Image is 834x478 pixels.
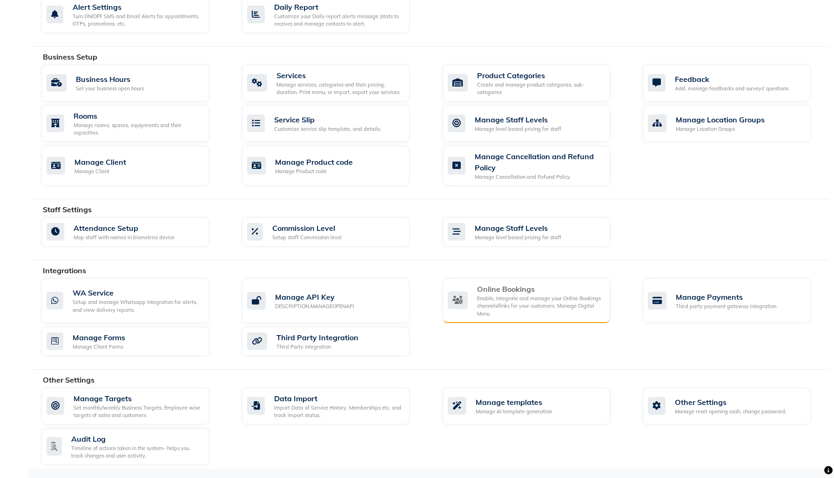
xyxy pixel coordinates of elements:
[74,110,202,121] div: Rooms
[276,332,358,343] div: Third Party Integration
[74,222,175,234] div: Attendance Setup
[276,81,403,96] div: Manage services, categories and their pricing, duration. Print menu, or import, export your servi...
[477,295,603,318] div: Enable, integrate and manage your Online Bookings channels/links for your customers. Manage Digit...
[443,65,629,101] a: Product CategoriesCreate and manage product categories, sub-categories
[242,388,429,424] a: Data ImportImport Data of Service History, Memberships etc. and track import status.
[242,327,429,356] a: Third Party IntegrationThird Party Integration
[41,217,228,247] a: Attendance SetupMap staff with names in biometrics device
[242,217,429,247] a: Commission LevelSetup staff Commission level
[274,13,403,28] div: Customize your Daily report alerts message (stats to receive) and manage contacts to alert.
[272,222,342,234] div: Commission Level
[477,283,603,295] div: Online Bookings
[443,217,629,247] a: Manage Staff LevelsManage level based pricing for staff
[643,388,829,424] a: Other SettingsManage reset opening cash, change password.
[71,444,202,460] div: Timeline of actions taken in the system- helps you track changes and user activity.
[275,303,354,310] div: DESCRIPTION.MANAGEOPENAPI
[74,168,126,175] div: Manage Client
[41,388,228,424] a: Manage TargetsSet monthly/weekly Business Targets, Employee wise targets of sales and customers
[274,125,381,133] div: Customize service slip template, and details.
[47,437,62,456] img: check-list.png
[476,408,552,416] div: Manage AI template generation
[272,234,342,242] div: Setup staff Commission level
[476,397,552,408] div: Manage templates
[74,121,202,137] div: Manage rooms, spaces, equipments and their capacities.
[41,146,228,186] a: Manage ClientManage Client
[74,156,126,168] div: Manage Client
[275,156,353,168] div: Manage Product code
[675,397,787,408] div: Other Settings
[676,125,765,133] div: Manage Location Groups
[73,332,125,343] div: Manage Forms
[475,114,561,125] div: Manage Staff Levels
[443,388,629,424] a: Manage templatesManage AI template generation
[276,70,403,81] div: Services
[242,105,429,142] a: Service SlipCustomize service slip template, and details.
[443,146,629,186] a: Manage Cancellation and Refund PolicyManage Cancellation and Refund Policy
[274,393,403,404] div: Data Import
[76,74,144,85] div: Business Hours
[73,287,202,298] div: WA Service
[242,278,429,323] a: Manage API KeyDESCRIPTION.MANAGEOPENAPI
[41,278,228,323] a: WA ServiceSetup and manage Whatsapp Integration for alerts, and view delivery reports.
[242,65,429,101] a: ServicesManage services, categories and their pricing, duration. Print menu, or import, export yo...
[675,408,787,416] div: Manage reset opening cash, change password.
[475,125,561,133] div: Manage level based pricing for staff
[477,81,603,96] div: Create and manage product categories, sub-categories
[274,1,403,13] div: Daily Report
[676,303,776,310] div: Third party payment gateway integration
[74,393,202,404] div: Manage Targets
[643,105,829,142] a: Manage Location GroupsManage Location Groups
[41,105,228,142] a: RoomsManage rooms, spaces, equipments and their capacities.
[675,74,788,85] div: Feedback
[242,146,429,186] a: Manage Product codeManage Product code
[73,298,202,314] div: Setup and manage Whatsapp Integration for alerts, and view delivery reports.
[477,70,603,81] div: Product Categories
[276,343,358,351] div: Third Party Integration
[643,65,829,101] a: FeedbackAdd, manage feedbacks and surveys' questions
[274,404,403,419] div: Import Data of Service History, Memberships etc. and track import status.
[675,85,788,93] div: Add, manage feedbacks and surveys' questions
[41,65,228,101] a: Business HoursSet your business open hours
[475,151,603,173] div: Manage Cancellation and Refund Policy
[73,13,202,28] div: Turn ON/OFF SMS and Email Alerts for appointments, OTPs, promotions, etc.
[71,433,202,444] div: Audit Log
[41,428,228,465] a: Audit LogTimeline of actions taken in the system- helps you track changes and user activity.
[475,222,561,234] div: Manage Staff Levels
[73,1,202,13] div: Alert Settings
[676,114,765,125] div: Manage Location Groups
[475,173,603,181] div: Manage Cancellation and Refund Policy
[643,278,829,323] a: Manage PaymentsThird party payment gateway integration
[475,234,561,242] div: Manage level based pricing for staff
[74,234,175,242] div: Map staff with names in biometrics device
[74,404,202,419] div: Set monthly/weekly Business Targets, Employee wise targets of sales and customers
[275,168,353,175] div: Manage Product code
[76,85,144,93] div: Set your business open hours
[41,327,228,356] a: Manage FormsManage Client Forms
[275,291,354,303] div: Manage API Key
[73,343,125,351] div: Manage Client Forms
[274,114,381,125] div: Service Slip
[443,105,629,142] a: Manage Staff LevelsManage level based pricing for staff
[676,291,776,303] div: Manage Payments
[443,278,629,323] a: Online BookingsEnable, integrate and manage your Online Bookings channels/links for your customer...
